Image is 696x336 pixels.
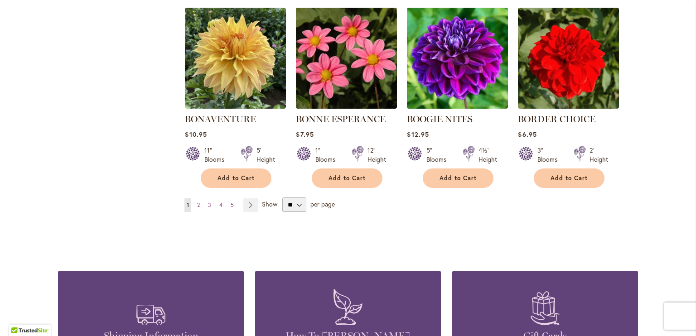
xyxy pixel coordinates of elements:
[296,8,397,109] img: BONNE ESPERANCE
[518,102,619,110] a: BORDER CHOICE
[312,168,382,188] button: Add to Cart
[315,146,341,164] div: 1" Blooms
[7,304,32,329] iframe: Launch Accessibility Center
[217,198,225,212] a: 4
[551,174,588,182] span: Add to Cart
[537,146,563,164] div: 3" Blooms
[367,146,386,164] div: 12" Height
[185,8,286,109] img: Bonaventure
[518,114,595,125] a: BORDER CHOICE
[440,174,477,182] span: Add to Cart
[407,114,473,125] a: BOOGIE NITES
[228,198,236,212] a: 5
[478,146,497,164] div: 4½' Height
[407,130,429,139] span: $12.95
[423,168,493,188] button: Add to Cart
[195,198,202,212] a: 2
[231,202,234,208] span: 5
[204,146,230,164] div: 11" Blooms
[217,174,255,182] span: Add to Cart
[590,146,608,164] div: 2' Height
[296,114,386,125] a: BONNE ESPERANCE
[206,198,213,212] a: 3
[518,130,536,139] span: $6.95
[518,8,619,109] img: BORDER CHOICE
[329,174,366,182] span: Add to Cart
[256,146,275,164] div: 5' Height
[407,102,508,110] a: BOOGIE NITES
[296,102,397,110] a: BONNE ESPERANCE
[187,202,189,208] span: 1
[219,202,222,208] span: 4
[185,130,207,139] span: $10.95
[310,200,335,208] span: per page
[426,146,452,164] div: 5" Blooms
[201,168,271,188] button: Add to Cart
[208,202,211,208] span: 3
[185,114,256,125] a: BONAVENTURE
[296,130,314,139] span: $7.95
[534,168,604,188] button: Add to Cart
[197,202,200,208] span: 2
[262,200,277,208] span: Show
[407,8,508,109] img: BOOGIE NITES
[185,102,286,110] a: Bonaventure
